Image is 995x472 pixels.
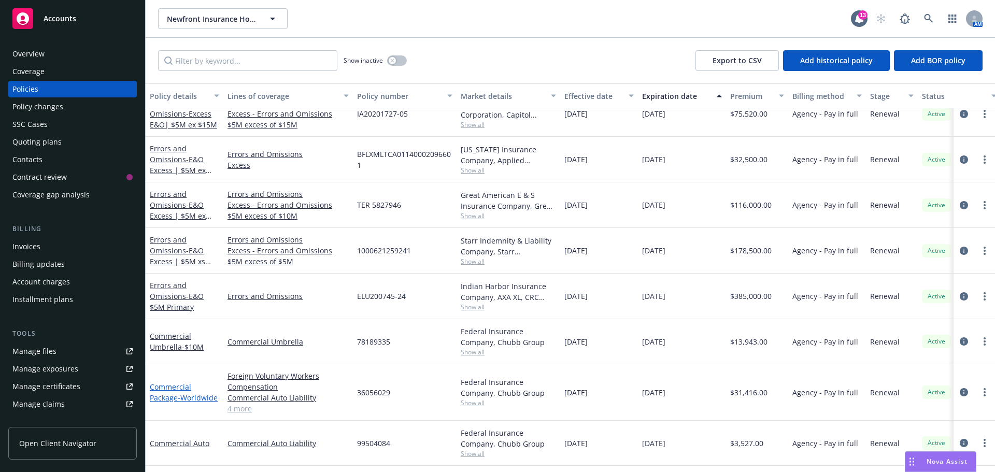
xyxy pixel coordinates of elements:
a: circleInformation [958,108,970,120]
div: Great American E & S Insurance Company, Great American Insurance Group, CRC Group [461,190,556,211]
span: ELU200745-24 [357,291,406,302]
div: Contract review [12,169,67,185]
span: Agency - Pay in full [792,387,858,398]
span: $13,943.00 [730,336,767,347]
div: Policies [12,81,38,97]
a: circleInformation [958,199,970,211]
button: Premium [726,83,788,108]
span: $75,520.00 [730,108,767,119]
span: TER 5827946 [357,199,401,210]
a: Commercial Auto [150,438,209,448]
div: Federal Insurance Company, Chubb Group [461,326,556,348]
div: 13 [858,10,868,20]
button: Billing method [788,83,866,108]
span: [DATE] [564,199,588,210]
a: SSC Cases [8,116,137,133]
span: Agency - Pay in full [792,245,858,256]
div: Capitol Specialty Insurance Corporation, Capitol Indemnity Corporation, CRC Group [461,98,556,120]
a: Errors and Omissions [150,144,206,186]
div: Overview [12,46,45,62]
span: [DATE] [642,336,665,347]
span: Renewal [870,199,900,210]
div: Coverage [12,63,45,80]
span: [DATE] [564,387,588,398]
a: circleInformation [958,386,970,398]
div: Manage certificates [12,378,80,395]
a: Manage certificates [8,378,137,395]
span: $31,416.00 [730,387,767,398]
span: Agency - Pay in full [792,154,858,165]
a: Policy changes [8,98,137,115]
span: Agency - Pay in full [792,108,858,119]
span: Agency - Pay in full [792,336,858,347]
span: - E&O Excess | $5M ex $25M [150,154,211,186]
div: Manage claims [12,396,65,412]
span: [DATE] [642,199,665,210]
span: [DATE] [642,291,665,302]
div: Quoting plans [12,134,62,150]
span: Show all [461,398,556,407]
a: Overview [8,46,137,62]
input: Filter by keyword... [158,50,337,71]
a: Commercial Umbrella [228,336,349,347]
span: Show all [461,166,556,175]
span: [DATE] [564,291,588,302]
span: Active [926,201,947,210]
span: Manage exposures [8,361,137,377]
span: Agency - Pay in full [792,199,858,210]
a: Installment plans [8,291,137,308]
div: Manage files [12,343,56,360]
div: Billing method [792,91,850,102]
a: Commercial Umbrella [150,331,204,352]
span: 78189335 [357,336,390,347]
div: Drag to move [905,452,918,471]
div: SSC Cases [12,116,48,133]
div: Billing [8,224,137,234]
div: Coverage gap analysis [12,187,90,203]
span: Show all [461,120,556,129]
span: 1000621259241 [357,245,411,256]
span: Accounts [44,15,76,23]
button: Export to CSV [695,50,779,71]
span: Export to CSV [713,55,762,65]
a: Contacts [8,151,137,168]
span: Agency - Pay in full [792,291,858,302]
span: Active [926,438,947,448]
div: Contacts [12,151,42,168]
span: Agency - Pay in full [792,438,858,449]
span: Newfront Insurance Holdings, Inc. [167,13,257,24]
span: Add BOR policy [911,55,965,65]
button: Policy number [353,83,457,108]
span: - E&O Excess | $5M xs $5M [150,246,211,277]
span: [DATE] [564,154,588,165]
a: more [978,290,991,303]
a: Search [918,8,939,29]
button: Newfront Insurance Holdings, Inc. [158,8,288,29]
span: [DATE] [642,438,665,449]
a: more [978,199,991,211]
a: 4 more [228,403,349,414]
span: Renewal [870,438,900,449]
span: IA20201727-05 [357,108,408,119]
span: - Worldwide [178,393,218,403]
div: Policy changes [12,98,63,115]
a: Manage claims [8,396,137,412]
span: BFLXMLTCA01140002096601 [357,149,452,170]
a: Errors and Omissions [228,149,349,160]
button: Policy details [146,83,223,108]
a: Excess - Errors and Omissions $5M excess of $15M [228,108,349,130]
span: $3,527.00 [730,438,763,449]
a: Foreign Voluntary Workers Compensation [228,370,349,392]
div: Status [922,91,985,102]
span: Add historical policy [800,55,873,65]
span: Show all [461,303,556,311]
div: Expiration date [642,91,710,102]
button: Add historical policy [783,50,890,71]
span: Renewal [870,245,900,256]
span: Open Client Navigator [19,438,96,449]
button: Lines of coverage [223,83,353,108]
a: Excess [228,160,349,170]
div: Invoices [12,238,40,255]
span: [DATE] [564,108,588,119]
a: Coverage [8,63,137,80]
